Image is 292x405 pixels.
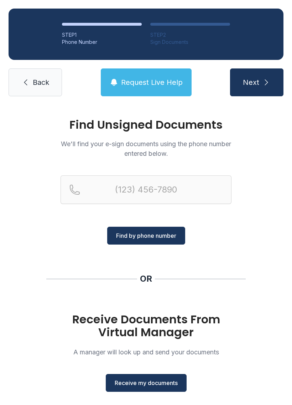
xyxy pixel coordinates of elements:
[140,273,152,284] div: OR
[150,39,230,46] div: Sign Documents
[243,77,259,87] span: Next
[121,77,183,87] span: Request Live Help
[61,313,231,339] h1: Receive Documents From Virtual Manager
[115,379,178,387] span: Receive my documents
[62,39,142,46] div: Phone Number
[33,77,49,87] span: Back
[116,231,176,240] span: Find by phone number
[150,31,230,39] div: STEP 2
[61,139,231,158] p: We'll find your e-sign documents using the phone number entered below.
[61,119,231,130] h1: Find Unsigned Documents
[62,31,142,39] div: STEP 1
[61,347,231,357] p: A manager will look up and send your documents
[61,175,231,204] input: Reservation phone number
